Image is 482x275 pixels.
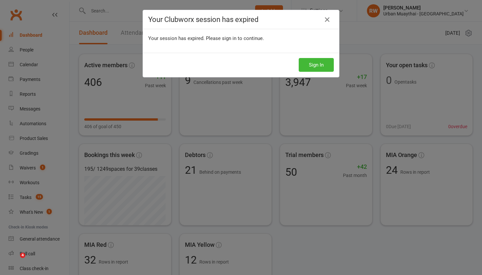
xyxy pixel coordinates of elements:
[20,253,25,258] span: 4
[7,253,22,268] iframe: Intercom live chat
[322,14,332,25] a: Close
[299,58,334,72] button: Sign In
[148,15,334,24] h4: Your Clubworx session has expired
[148,35,264,41] span: Your session has expired. Please sign in to continue.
